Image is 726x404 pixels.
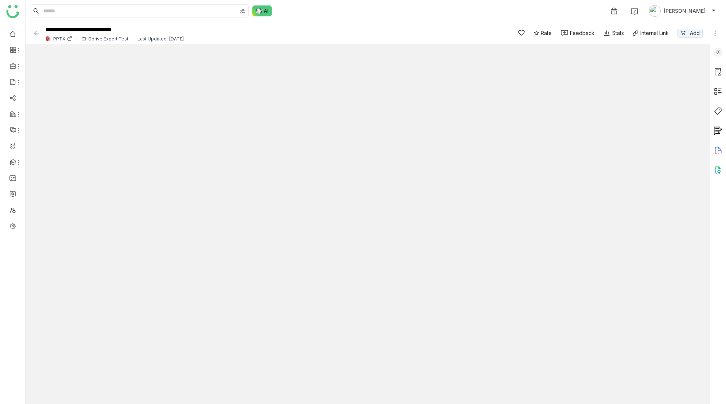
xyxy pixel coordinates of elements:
[6,5,19,18] img: logo
[603,29,624,37] div: Stats
[664,7,706,15] span: [PERSON_NAME]
[561,30,568,36] img: feedback-1.svg
[690,29,700,37] span: Add
[33,30,40,37] img: back
[53,36,65,42] div: PPTX
[81,36,86,41] img: folder.svg
[88,36,128,42] div: Gdrive Export Test
[541,29,552,37] span: Rate
[603,30,610,37] img: stats.svg
[649,5,661,17] img: avatar
[252,5,272,16] img: ask-buddy-normal.svg
[570,29,594,37] div: Feedback
[46,36,51,42] img: pptx.svg
[631,8,638,15] img: help.svg
[678,29,703,38] button: Add
[137,36,184,42] div: Last Updated: [DATE]
[640,29,669,37] div: Internal Link
[648,5,717,17] button: [PERSON_NAME]
[240,8,245,14] img: search-type.svg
